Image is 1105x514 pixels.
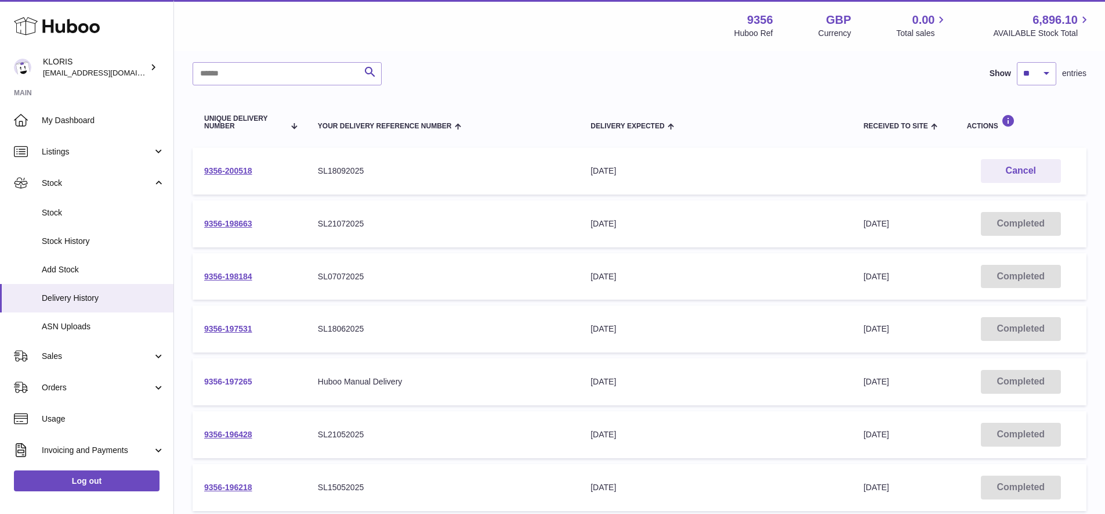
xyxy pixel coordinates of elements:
span: Sales [42,351,153,362]
a: 9356-196428 [204,430,252,439]
div: Currency [818,28,852,39]
span: ASN Uploads [42,321,165,332]
div: [DATE] [590,218,840,229]
span: AVAILABLE Stock Total [993,28,1091,39]
span: [DATE] [864,377,889,386]
span: entries [1062,68,1086,79]
span: Unique Delivery Number [204,115,284,130]
label: Show [990,68,1011,79]
div: [DATE] [590,429,840,440]
span: [DATE] [864,272,889,281]
span: Received to Site [864,123,928,130]
span: 0.00 [912,12,935,28]
strong: 9356 [747,12,773,28]
a: 9356-197531 [204,324,252,333]
span: [EMAIL_ADDRESS][DOMAIN_NAME] [43,68,171,77]
div: SL07072025 [318,271,567,282]
div: Huboo Ref [734,28,773,39]
a: 6,896.10 AVAILABLE Stock Total [993,12,1091,39]
div: [DATE] [590,271,840,282]
span: [DATE] [864,324,889,333]
button: Cancel [981,159,1061,183]
span: Stock [42,207,165,218]
a: 9356-197265 [204,377,252,386]
span: Add Stock [42,264,165,275]
span: Orders [42,382,153,393]
span: Stock History [42,236,165,247]
span: Delivery Expected [590,123,664,130]
strong: GBP [826,12,851,28]
span: Delivery History [42,293,165,304]
span: Your Delivery Reference Number [318,123,452,130]
div: SL15052025 [318,482,567,493]
span: Stock [42,178,153,189]
div: SL21052025 [318,429,567,440]
div: KLORIS [43,56,147,78]
div: Huboo Manual Delivery [318,376,567,387]
span: Total sales [896,28,948,39]
div: [DATE] [590,482,840,493]
div: SL18062025 [318,324,567,335]
span: Usage [42,414,165,425]
a: 9356-200518 [204,166,252,175]
a: 9356-198663 [204,219,252,228]
span: My Dashboard [42,115,165,126]
a: 9356-198184 [204,272,252,281]
div: [DATE] [590,166,840,177]
div: Actions [967,114,1075,130]
div: [DATE] [590,376,840,387]
a: 0.00 Total sales [896,12,948,39]
span: 6,896.10 [1032,12,1078,28]
span: [DATE] [864,430,889,439]
a: Log out [14,470,160,491]
a: 9356-196218 [204,483,252,492]
span: Invoicing and Payments [42,445,153,456]
span: [DATE] [864,219,889,228]
div: SL18092025 [318,166,567,177]
div: SL21072025 [318,218,567,229]
span: Listings [42,146,153,157]
span: [DATE] [864,483,889,492]
div: [DATE] [590,324,840,335]
img: huboo@kloriscbd.com [14,59,31,76]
